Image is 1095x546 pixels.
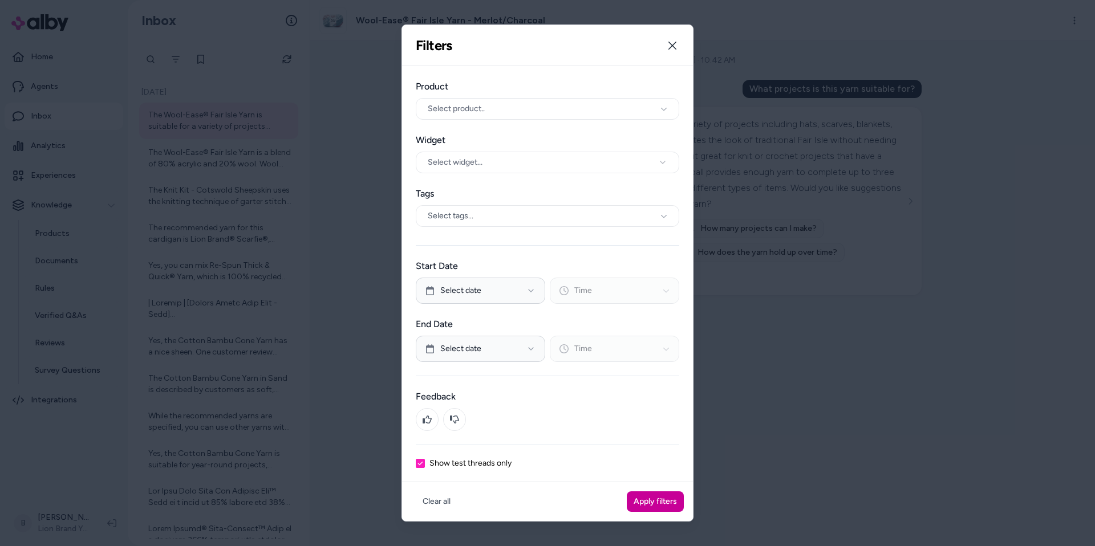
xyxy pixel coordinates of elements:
span: Select product.. [428,103,485,115]
label: End Date [416,317,679,331]
label: Feedback [416,390,679,404]
label: Start Date [416,259,679,273]
label: Product [416,80,679,93]
h2: Filters [416,37,452,54]
label: Tags [416,187,679,201]
span: Select date [440,285,481,296]
label: Show test threads only [429,459,512,467]
label: Widget [416,133,679,147]
button: Select widget... [416,152,679,173]
button: Select date [416,278,545,304]
button: Select date [416,336,545,362]
div: Select tags... [416,205,679,227]
button: Clear all [416,491,457,512]
span: Select date [440,343,481,355]
button: Apply filters [627,491,684,512]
